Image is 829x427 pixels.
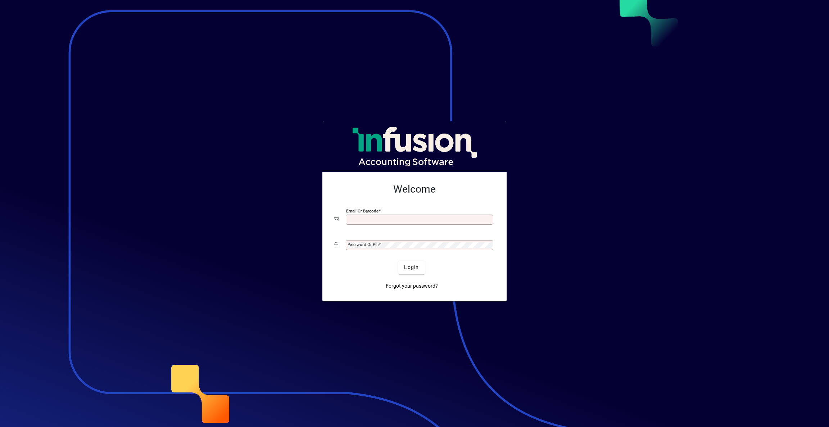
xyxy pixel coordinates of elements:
mat-label: Email or Barcode [346,208,379,213]
a: Forgot your password? [383,280,441,293]
span: Login [404,264,419,271]
mat-label: Password or Pin [348,242,379,247]
span: Forgot your password? [386,282,438,290]
h2: Welcome [334,183,495,195]
button: Login [398,261,425,274]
